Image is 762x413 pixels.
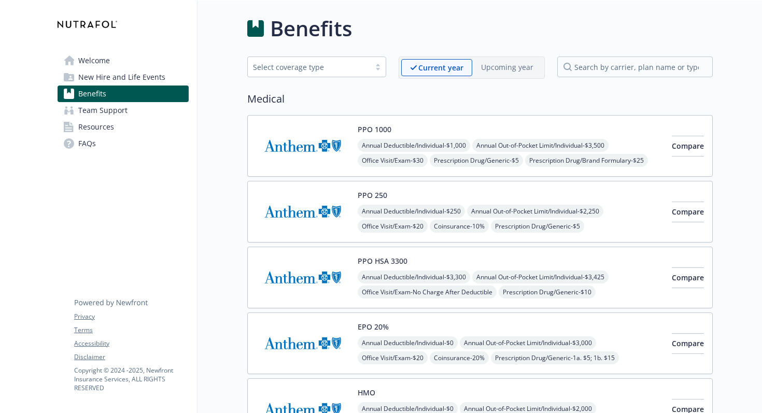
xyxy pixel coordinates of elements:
[58,86,189,102] a: Benefits
[672,207,704,217] span: Compare
[358,154,428,167] span: Office Visit/Exam - $30
[58,119,189,135] a: Resources
[557,56,713,77] input: search by carrier, plan name or type
[481,62,533,73] p: Upcoming year
[256,190,349,234] img: Anthem Blue Cross carrier logo
[58,135,189,152] a: FAQs
[467,205,603,218] span: Annual Out-of-Pocket Limit/Individual - $2,250
[58,69,189,86] a: New Hire and Life Events
[78,119,114,135] span: Resources
[247,91,713,107] h2: Medical
[78,135,96,152] span: FAQs
[472,270,609,283] span: Annual Out-of-Pocket Limit/Individual - $3,425
[460,336,596,349] span: Annual Out-of-Pocket Limit/Individual - $3,000
[430,220,489,233] span: Coinsurance - 10%
[270,13,352,44] h1: Benefits
[358,255,407,266] button: PPO HSA 3300
[358,190,387,201] button: PPO 250
[525,154,648,167] span: Prescription Drug/Brand Formulary - $25
[358,387,375,398] button: HMO
[672,338,704,348] span: Compare
[253,62,365,73] div: Select coverage type
[472,139,609,152] span: Annual Out-of-Pocket Limit/Individual - $3,500
[672,136,704,156] button: Compare
[491,220,584,233] span: Prescription Drug/Generic - $5
[672,267,704,288] button: Compare
[358,336,458,349] span: Annual Deductible/Individual - $0
[430,351,489,364] span: Coinsurance - 20%
[418,62,463,73] p: Current year
[672,333,704,354] button: Compare
[78,86,106,102] span: Benefits
[358,270,470,283] span: Annual Deductible/Individual - $3,300
[672,141,704,151] span: Compare
[430,154,523,167] span: Prescription Drug/Generic - $5
[78,52,110,69] span: Welcome
[358,205,465,218] span: Annual Deductible/Individual - $250
[491,351,619,364] span: Prescription Drug/Generic - 1a. $5; 1b. $15
[358,321,389,332] button: EPO 20%
[74,366,188,392] p: Copyright © 2024 - 2025 , Newfront Insurance Services, ALL RIGHTS RESERVED
[472,59,542,76] span: Upcoming year
[74,312,188,321] a: Privacy
[256,255,349,300] img: Anthem Blue Cross carrier logo
[256,124,349,168] img: Anthem Blue Cross carrier logo
[256,321,349,365] img: Anthem Blue Cross carrier logo
[74,325,188,335] a: Terms
[499,286,596,298] span: Prescription Drug/Generic - $10
[358,124,391,135] button: PPO 1000
[672,273,704,282] span: Compare
[672,202,704,222] button: Compare
[358,139,470,152] span: Annual Deductible/Individual - $1,000
[358,220,428,233] span: Office Visit/Exam - $20
[58,52,189,69] a: Welcome
[358,286,497,298] span: Office Visit/Exam - No Charge After Deductible
[78,69,165,86] span: New Hire and Life Events
[358,351,428,364] span: Office Visit/Exam - $20
[74,339,188,348] a: Accessibility
[78,102,128,119] span: Team Support
[74,352,188,362] a: Disclaimer
[58,102,189,119] a: Team Support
